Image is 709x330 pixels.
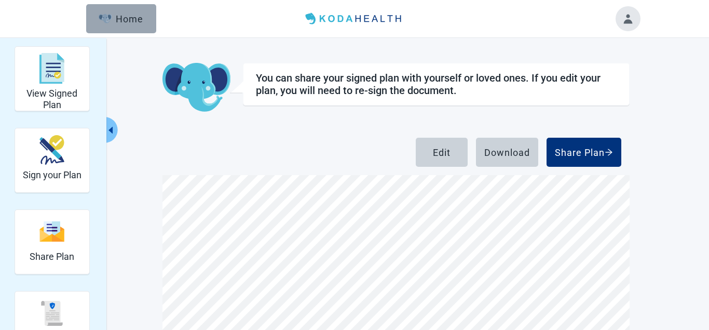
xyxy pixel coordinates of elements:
button: Collapse menu [104,117,117,143]
img: svg%3e [39,53,64,84]
div: Sign your Plan [15,128,90,193]
button: Share Plan arrow-right [547,138,621,167]
span: arrow-right [605,148,613,156]
h2: Share Plan [30,251,74,262]
div: View Signed Plan [15,46,90,111]
h2: View Signed Plan [19,88,85,110]
img: svg%3e [39,220,64,243]
button: ElephantHome [86,4,156,33]
img: make_plan_official-CpYJDfBD.svg [39,135,64,165]
button: Edit [416,138,468,167]
img: svg%3e [39,301,64,326]
button: Download [476,138,538,167]
button: Toggle account menu [616,6,640,31]
span: caret-left [105,125,115,135]
h1: You can share your signed plan with yourself or loved ones. If you edit your plan, you will need ... [256,72,617,97]
div: Home [99,14,143,24]
h2: Sign your Plan [23,169,81,181]
div: Download [484,147,530,157]
img: Koda Health [301,10,408,27]
div: Share Plan [15,209,90,274]
img: Koda Elephant [162,63,230,113]
div: Share Plan [555,147,613,157]
img: Elephant [99,14,112,23]
div: Edit [433,147,451,157]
